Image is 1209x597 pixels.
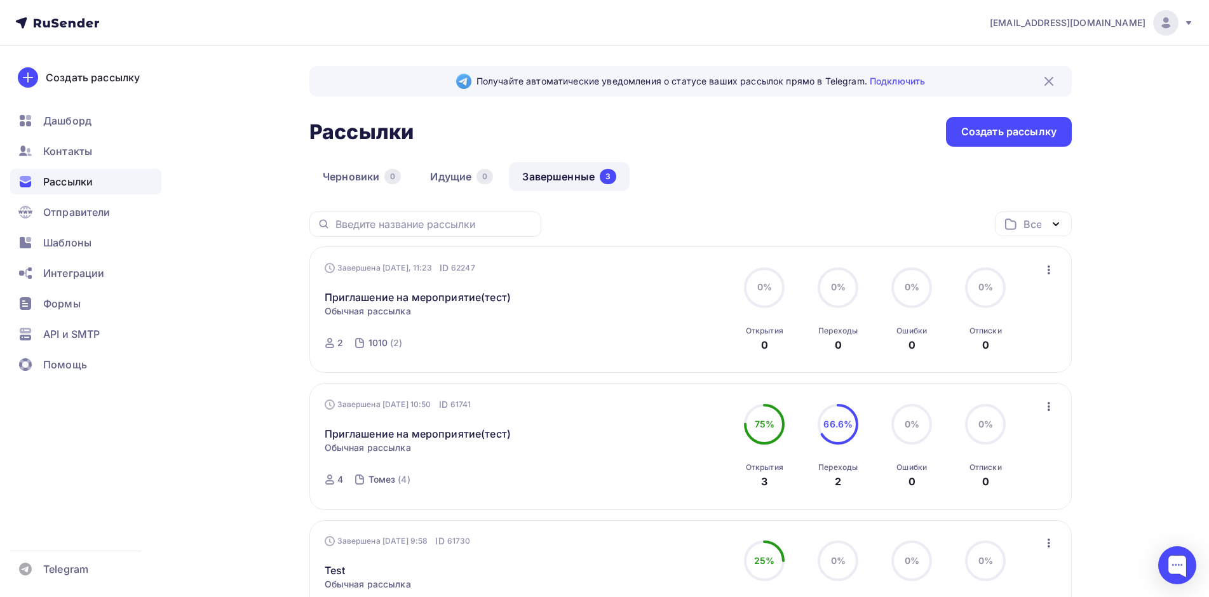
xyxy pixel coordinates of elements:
[835,474,841,489] div: 2
[835,337,842,352] div: 0
[325,563,346,578] a: Test
[325,535,471,547] div: Завершена [DATE] 9:58
[978,281,993,292] span: 0%
[417,162,506,191] a: Идущие0
[367,469,412,490] a: Томез (4)
[43,296,81,311] span: Формы
[309,119,414,145] h2: Рассылки
[600,169,616,184] div: 3
[1023,217,1041,232] div: Все
[905,419,919,429] span: 0%
[990,17,1145,29] span: [EMAIL_ADDRESS][DOMAIN_NAME]
[398,473,410,486] div: (4)
[43,561,88,577] span: Telegram
[390,337,402,349] div: (2)
[439,398,448,411] span: ID
[10,138,161,164] a: Контакты
[447,535,471,547] span: 61730
[325,290,511,305] a: Приглашение на мероприятие(тест)
[325,398,471,411] div: Завершена [DATE] 10:50
[456,74,471,89] img: Telegram
[325,441,411,454] span: Обычная рассылка
[325,578,411,591] span: Обычная рассылка
[870,76,925,86] a: Подключить
[896,462,927,473] div: Ошибки
[309,162,414,191] a: Черновики0
[10,108,161,133] a: Дашборд
[450,398,471,411] span: 61741
[818,326,858,336] div: Переходы
[46,70,140,85] div: Создать рассылку
[831,281,846,292] span: 0%
[368,337,388,349] div: 1010
[969,326,1002,336] div: Отписки
[982,337,989,352] div: 0
[10,230,161,255] a: Шаблоны
[476,75,925,88] span: Получайте автоматические уведомления о статусе ваших рассылок прямо в Telegram.
[325,305,411,318] span: Обычная рассылка
[818,462,858,473] div: Переходы
[908,474,915,489] div: 0
[978,419,993,429] span: 0%
[10,291,161,316] a: Формы
[337,337,343,349] div: 2
[10,169,161,194] a: Рассылки
[43,357,87,372] span: Помощь
[440,262,449,274] span: ID
[325,426,511,441] a: Приглашение на мероприятие(тест)
[969,462,1002,473] div: Отписки
[368,473,396,486] div: Томез
[337,473,343,486] div: 4
[335,217,534,231] input: Введите название рассылки
[761,337,768,352] div: 0
[754,555,774,566] span: 25%
[43,144,92,159] span: Контакты
[435,535,444,547] span: ID
[896,326,927,336] div: Ошибки
[10,199,161,225] a: Отправители
[746,462,783,473] div: Открытия
[43,235,91,250] span: Шаблоны
[761,474,767,489] div: 3
[43,205,111,220] span: Отправители
[982,474,989,489] div: 0
[43,113,91,128] span: Дашборд
[43,326,100,342] span: API и SMTP
[823,419,853,429] span: 66.6%
[908,337,915,352] div: 0
[451,262,475,274] span: 62247
[995,211,1072,236] button: Все
[990,10,1194,36] a: [EMAIL_ADDRESS][DOMAIN_NAME]
[905,555,919,566] span: 0%
[476,169,493,184] div: 0
[367,333,404,353] a: 1010 (2)
[43,174,93,189] span: Рассылки
[961,124,1057,139] div: Создать рассылку
[831,555,846,566] span: 0%
[746,326,783,336] div: Открытия
[978,555,993,566] span: 0%
[757,281,772,292] span: 0%
[905,281,919,292] span: 0%
[43,265,104,281] span: Интеграции
[325,262,475,274] div: Завершена [DATE], 11:23
[384,169,401,184] div: 0
[755,419,774,429] span: 75%
[509,162,630,191] a: Завершенные3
